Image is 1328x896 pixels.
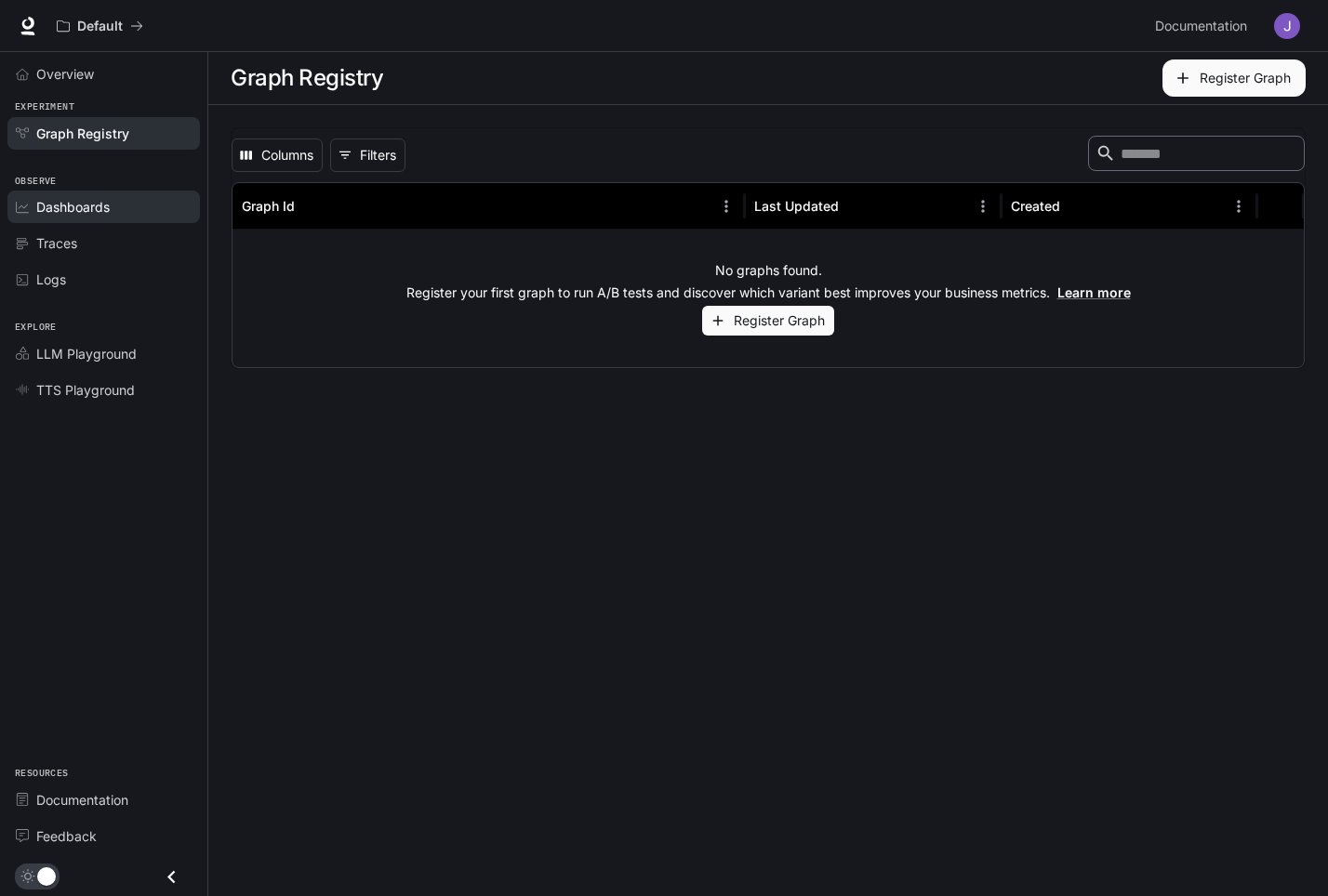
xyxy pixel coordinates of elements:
[297,192,325,220] button: Sort
[232,138,323,172] button: Select columns
[36,64,94,84] span: Overview
[7,227,200,259] a: Traces
[1225,192,1253,220] button: Menu
[1088,136,1305,175] div: Search
[242,198,295,214] div: Graph Id
[37,865,56,886] span: Dark mode toggle
[36,790,128,810] span: Documentation
[36,124,129,143] span: Graph Registry
[77,19,123,34] p: Default
[1062,192,1090,220] button: Sort
[7,117,200,150] a: Graph Registry
[712,192,740,220] button: Menu
[754,198,839,214] div: Last Updated
[36,826,97,846] span: Feedback
[406,283,1131,302] p: Register your first graph to run A/B tests and discover which variant best improves your business...
[7,191,200,223] a: Dashboards
[702,306,834,336] button: Register Graph
[1155,15,1247,38] span: Documentation
[151,858,193,896] button: Close drawer
[1057,284,1131,300] a: Learn more
[7,820,200,852] a: Feedback
[1162,59,1306,97] button: Register Graph
[7,374,200,406] a: TTS Playground
[231,59,383,97] h1: Graph Registry
[7,784,200,816] a: Documentation
[36,344,137,363] span: LLM Playground
[1268,7,1306,45] button: User avatar
[7,58,200,90] a: Overview
[7,337,200,370] a: LLM Playground
[36,380,135,400] span: TTS Playground
[36,197,110,217] span: Dashboards
[1274,13,1300,39] img: User avatar
[841,192,869,220] button: Sort
[715,261,822,280] p: No graphs found.
[36,233,77,253] span: Traces
[7,263,200,296] a: Logs
[969,192,997,220] button: Menu
[1148,7,1261,45] a: Documentation
[36,270,66,289] span: Logs
[330,138,405,172] button: Show filters
[48,7,152,45] button: All workspaces
[1011,198,1060,214] div: Created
